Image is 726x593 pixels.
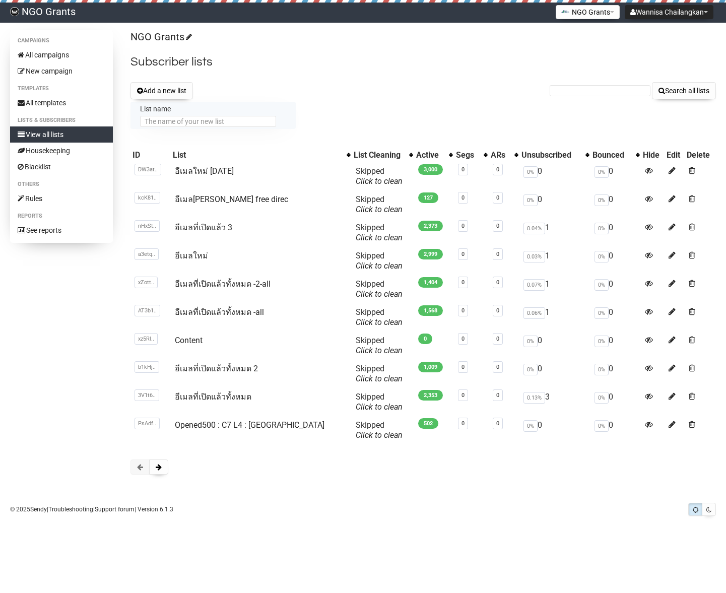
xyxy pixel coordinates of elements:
[496,223,499,229] a: 0
[135,192,160,204] span: kcK81..
[665,148,685,162] th: Edit: No sort applied, sorting is disabled
[175,166,234,176] a: อีเมลใหม่ [DATE]
[130,148,170,162] th: ID: No sort applied, sorting is disabled
[454,148,489,162] th: Segs: No sort applied, activate to apply an ascending sort
[418,418,438,429] span: 502
[519,303,590,332] td: 1
[418,164,443,175] span: 3,000
[171,148,352,162] th: List: No sort applied, activate to apply an ascending sort
[519,416,590,444] td: 0
[491,150,509,160] div: ARs
[496,336,499,342] a: 0
[356,336,403,355] span: Skipped
[595,251,609,262] span: 0%
[418,277,443,288] span: 1,404
[175,420,324,430] a: Opened500 : C7 L4 : [GEOGRAPHIC_DATA]
[461,166,465,173] a: 0
[10,83,113,95] li: Templates
[356,430,403,440] a: Click to clean
[130,31,190,43] a: NGO Grants
[356,307,403,327] span: Skipped
[523,166,538,178] span: 0%
[519,162,590,190] td: 0
[354,150,404,160] div: List Cleaning
[595,392,609,404] span: 0%
[10,47,113,63] a: All campaigns
[356,392,403,412] span: Skipped
[519,190,590,219] td: 0
[140,116,276,127] input: The name of your new list
[356,223,403,242] span: Skipped
[523,307,545,319] span: 0.06%
[595,279,609,291] span: 0%
[10,95,113,111] a: All templates
[140,104,286,113] label: List name
[590,360,641,388] td: 0
[685,148,716,162] th: Delete: No sort applied, sorting is disabled
[595,223,609,234] span: 0%
[130,53,716,71] h2: Subscriber lists
[456,150,479,160] div: Segs
[356,420,403,440] span: Skipped
[595,307,609,319] span: 0%
[356,317,403,327] a: Click to clean
[356,374,403,383] a: Click to clean
[523,420,538,432] span: 0%
[356,194,403,214] span: Skipped
[10,504,173,515] p: © 2025 | | | Version 6.1.3
[461,251,465,257] a: 0
[556,5,620,19] button: NGO Grants
[592,150,631,160] div: Bounced
[521,150,580,160] div: Unsubscribed
[461,307,465,314] a: 0
[561,8,569,16] img: 2.png
[30,506,47,513] a: Sendy
[135,418,160,429] span: PsAdf..
[10,7,19,16] img: 17080ac3efa689857045ce3784bc614b
[590,416,641,444] td: 0
[414,148,454,162] th: Active: No sort applied, activate to apply an ascending sort
[418,192,438,203] span: 127
[590,275,641,303] td: 0
[356,289,403,299] a: Click to clean
[643,150,663,160] div: Hide
[135,277,158,288] span: xZott..
[590,303,641,332] td: 0
[10,222,113,238] a: See reports
[175,279,271,289] a: อีเมลที่เปิดแล้วทั้งหมด -2-all
[523,194,538,206] span: 0%
[519,275,590,303] td: 1
[135,361,159,373] span: b1kHj..
[496,364,499,370] a: 0
[523,392,545,404] span: 0.13%
[418,221,443,231] span: 2,373
[461,223,465,229] a: 0
[135,305,160,316] span: AT3b1..
[356,346,403,355] a: Click to clean
[687,150,714,160] div: Delete
[10,178,113,190] li: Others
[496,166,499,173] a: 0
[590,247,641,275] td: 0
[519,332,590,360] td: 0
[590,388,641,416] td: 0
[652,82,716,99] button: Search all lists
[135,389,159,401] span: 3V1t6..
[175,223,232,232] a: อีเมลที่เปิดแล้ว 3
[135,164,161,175] span: DW3at..
[641,148,665,162] th: Hide: No sort applied, sorting is disabled
[10,143,113,159] a: Housekeeping
[461,194,465,201] a: 0
[175,251,208,260] a: อีเมลใหม่
[175,392,251,402] a: อีเมลที่เปิดแล้วทั้งหมด
[133,150,168,160] div: ID
[175,364,258,373] a: อีเมลที่เปิดแล้วทั้งหมด 2
[519,360,590,388] td: 0
[10,63,113,79] a: New campaign
[418,334,432,344] span: 0
[10,190,113,207] a: Rules
[496,420,499,427] a: 0
[519,247,590,275] td: 1
[356,402,403,412] a: Click to clean
[523,223,545,234] span: 0.04%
